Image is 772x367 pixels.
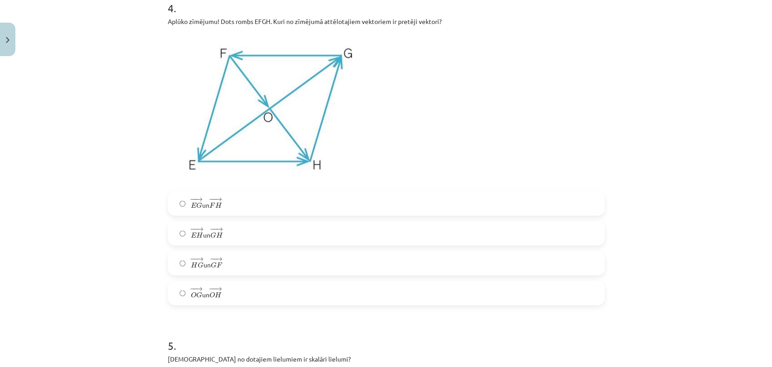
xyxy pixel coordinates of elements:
[195,197,203,201] span: →
[193,257,195,261] span: −
[212,287,213,291] span: −
[197,262,203,267] span: G
[196,202,202,208] span: G
[215,291,222,297] span: H
[190,257,196,261] span: −
[209,291,215,297] span: O
[208,287,214,291] span: −
[168,354,605,363] p: [DEMOGRAPHIC_DATA] no dotajiem lielumiem ir skalāri lielumi?
[212,197,213,201] span: −
[216,262,222,267] span: F
[191,291,196,297] span: O
[193,227,195,231] span: −
[191,286,222,299] span: un
[196,257,204,261] span: →
[191,257,223,269] span: un
[215,257,223,261] span: →
[180,260,185,266] input: un
[210,227,216,231] span: −
[216,232,223,238] span: H
[209,202,215,208] span: F
[180,230,185,236] input: un
[180,290,185,296] input: un
[6,37,9,43] img: icon-close-lesson-0947bae3869378f0d4975bcd49f059093ad1ed9edebbc8119c70593378902aed.svg
[210,232,216,238] span: G
[190,197,196,201] span: −
[216,227,223,231] span: →
[191,262,198,267] span: H
[210,257,216,261] span: −
[190,227,196,231] span: −
[180,200,185,206] input: un
[191,232,196,238] span: E
[190,287,196,291] span: −
[193,197,194,201] span: −
[210,262,216,267] span: G
[196,291,202,297] span: G
[191,202,196,208] span: E
[193,287,194,291] span: −
[196,232,203,238] span: H
[209,197,215,201] span: −
[213,227,215,231] span: −
[213,257,214,261] span: −
[196,227,204,231] span: →
[195,287,203,291] span: →
[215,197,222,201] span: →
[168,323,605,351] h1: 5 .
[215,202,222,208] span: H
[191,227,223,239] span: un
[215,287,222,291] span: →
[168,17,605,26] p: Aplūko zīmējumu! Dots rombs EFGH. Kuri no zīmējumā attēlotajiem vektoriem ir pretēji vektori?
[191,197,222,210] span: un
